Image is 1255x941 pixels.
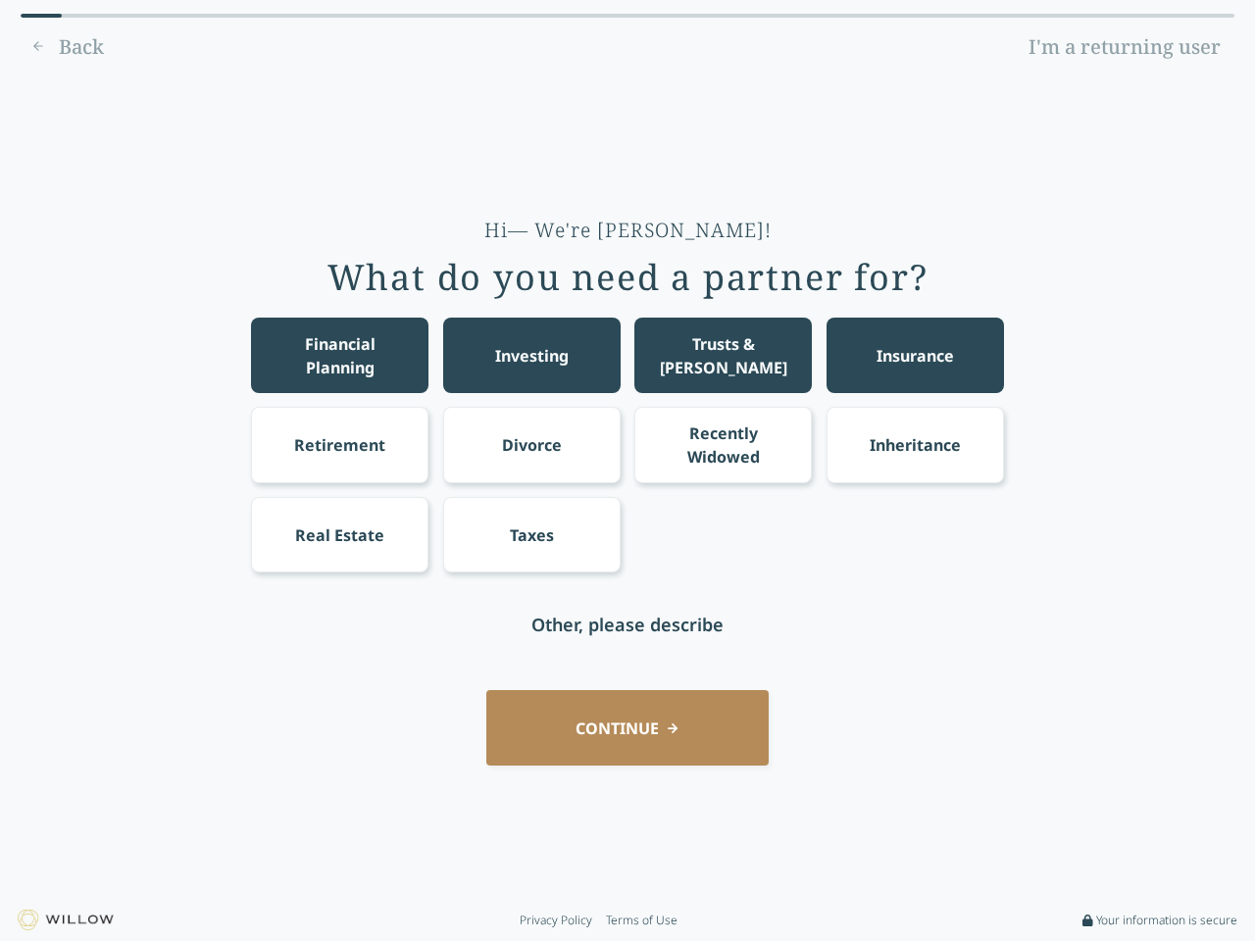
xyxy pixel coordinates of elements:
[484,217,772,244] div: Hi— We're [PERSON_NAME]!
[606,913,678,928] a: Terms of Use
[327,258,929,297] div: What do you need a partner for?
[502,433,562,457] div: Divorce
[295,523,384,547] div: Real Estate
[18,910,114,930] img: Willow logo
[495,344,569,368] div: Investing
[870,433,961,457] div: Inheritance
[21,14,62,18] div: 0% complete
[486,690,769,766] button: CONTINUE
[653,332,794,379] div: Trusts & [PERSON_NAME]
[531,611,724,638] div: Other, please describe
[510,523,554,547] div: Taxes
[877,344,954,368] div: Insurance
[294,433,385,457] div: Retirement
[520,913,592,928] a: Privacy Policy
[653,421,794,469] div: Recently Widowed
[1096,913,1237,928] span: Your information is secure
[1015,31,1234,63] a: I'm a returning user
[270,332,411,379] div: Financial Planning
